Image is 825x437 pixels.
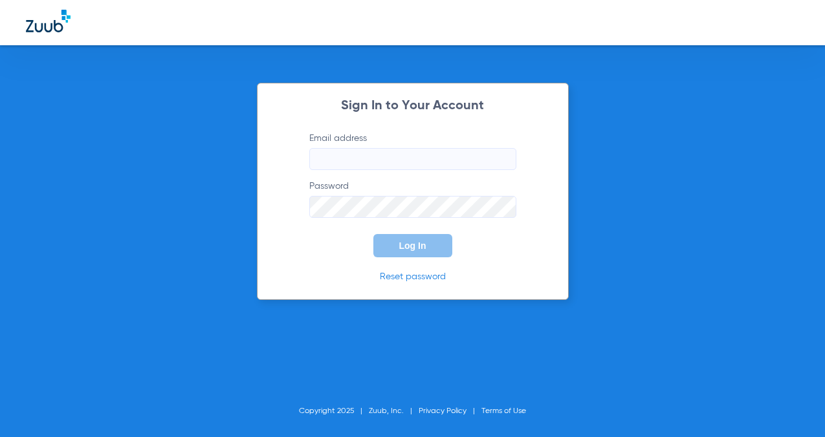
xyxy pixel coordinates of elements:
img: Zuub Logo [26,10,71,32]
a: Terms of Use [481,407,526,415]
span: Log In [399,240,426,251]
label: Email address [309,132,516,170]
a: Reset password [380,272,446,281]
li: Copyright 2025 [299,405,369,418]
input: Email address [309,148,516,170]
button: Log In [373,234,452,257]
h2: Sign In to Your Account [290,100,536,112]
a: Privacy Policy [419,407,467,415]
label: Password [309,180,516,218]
li: Zuub, Inc. [369,405,419,418]
input: Password [309,196,516,218]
